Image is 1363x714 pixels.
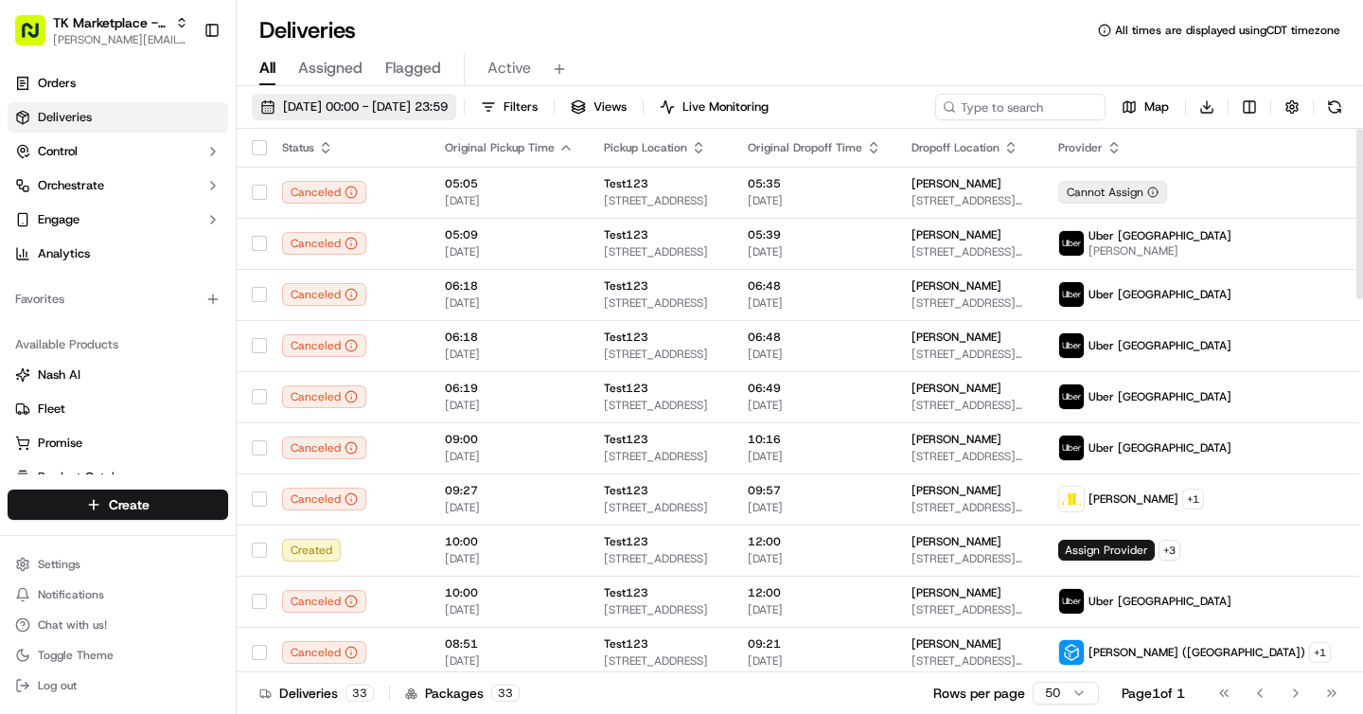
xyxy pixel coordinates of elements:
span: Knowledge Base [38,423,145,442]
button: Promise [8,428,228,458]
span: [DATE] [445,295,574,311]
div: Start new chat [85,181,310,200]
span: 08:51 [445,636,574,652]
span: 09:27 [445,483,574,498]
span: • [157,294,164,309]
img: Nash [19,19,57,57]
button: [PERSON_NAME][EMAIL_ADDRESS][DOMAIN_NAME] [53,32,188,47]
span: [PERSON_NAME] [912,330,1001,345]
span: [PERSON_NAME] [912,381,1001,396]
span: Test123 [604,534,648,549]
button: Canceled [282,334,366,357]
div: Deliveries [259,684,374,703]
span: Test123 [604,278,648,294]
img: Jeff Sasse [19,276,49,306]
button: Canceled [282,181,366,204]
span: Create [109,495,150,514]
span: Uber [GEOGRAPHIC_DATA] [1089,440,1231,455]
button: Canceled [282,437,366,459]
button: Settings [8,551,228,578]
span: [PERSON_NAME] [912,278,1001,294]
span: [DATE] [748,653,881,669]
button: Views [562,94,635,120]
span: [DATE] [445,347,574,362]
button: +3 [1159,540,1180,561]
span: [STREET_ADDRESS] [604,398,717,413]
span: [STREET_ADDRESS][PERSON_NAME] [912,398,1028,413]
span: Views [593,98,627,116]
button: Canceled [282,232,366,255]
span: 05:09 [445,227,574,242]
button: Refresh [1321,94,1348,120]
div: 📗 [19,425,34,440]
span: 05:35 [748,176,881,191]
button: Nash AI [8,360,228,390]
span: [STREET_ADDRESS][PERSON_NAME] [912,551,1028,566]
span: Engage [38,211,80,228]
span: [PERSON_NAME] [912,483,1001,498]
span: Uber [GEOGRAPHIC_DATA] [1089,287,1231,302]
span: [DATE] [445,398,574,413]
span: [PERSON_NAME] ([GEOGRAPHIC_DATA]) [1089,645,1305,660]
div: Canceled [282,641,366,664]
span: [DATE] [748,500,881,515]
span: [DATE] [445,244,574,259]
button: Orchestrate [8,170,228,201]
button: Canceled [282,385,366,408]
span: Assign Provider [1058,540,1155,561]
span: Orchestrate [38,177,104,194]
span: Toggle Theme [38,648,114,663]
span: [DATE] [445,602,574,617]
span: [PERSON_NAME] [59,345,153,360]
span: [DATE] [445,551,574,566]
button: Canceled [282,488,366,510]
button: +1 [1309,642,1331,663]
span: Test123 [604,381,648,396]
span: Active [487,57,531,80]
span: Product Catalog [38,469,129,486]
span: Assigned [298,57,363,80]
button: [DATE] 00:00 - [DATE] 23:59 [252,94,456,120]
span: [PERSON_NAME] [912,585,1001,600]
input: Type to search [935,94,1106,120]
button: Start new chat [322,187,345,209]
span: 09:21 [748,636,881,652]
span: Test123 [604,330,648,345]
span: Test123 [604,227,648,242]
span: Map [1144,98,1169,116]
button: TK Marketplace - TKD [53,13,168,32]
button: Fleet [8,394,228,424]
a: Analytics [8,239,228,269]
span: [STREET_ADDRESS][PERSON_NAME] [912,193,1028,208]
span: Live Monitoring [682,98,769,116]
span: Test123 [604,636,648,652]
span: 06:18 [445,278,574,294]
span: [PERSON_NAME] [912,636,1001,652]
span: Settings [38,557,80,572]
span: 10:00 [445,534,574,549]
button: Create [8,490,228,520]
span: [DATE] [168,294,206,309]
img: uber-new-logo.jpeg [1059,436,1084,460]
img: stuart_logo.png [1059,640,1084,665]
span: Chat with us! [38,617,107,633]
button: Canceled [282,590,366,613]
span: Orders [38,75,76,92]
span: Dropoff Location [912,140,1000,155]
span: Pickup Location [604,140,687,155]
img: 8571987876998_91fb9ceb93ad5c398215_72.jpg [40,181,74,215]
p: Welcome 👋 [19,76,345,106]
span: Original Pickup Time [445,140,555,155]
a: 📗Knowledge Base [11,416,152,450]
span: [PERSON_NAME] [912,227,1001,242]
button: Cannot Assign [1058,181,1167,204]
span: Test123 [604,483,648,498]
span: [STREET_ADDRESS] [604,193,717,208]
